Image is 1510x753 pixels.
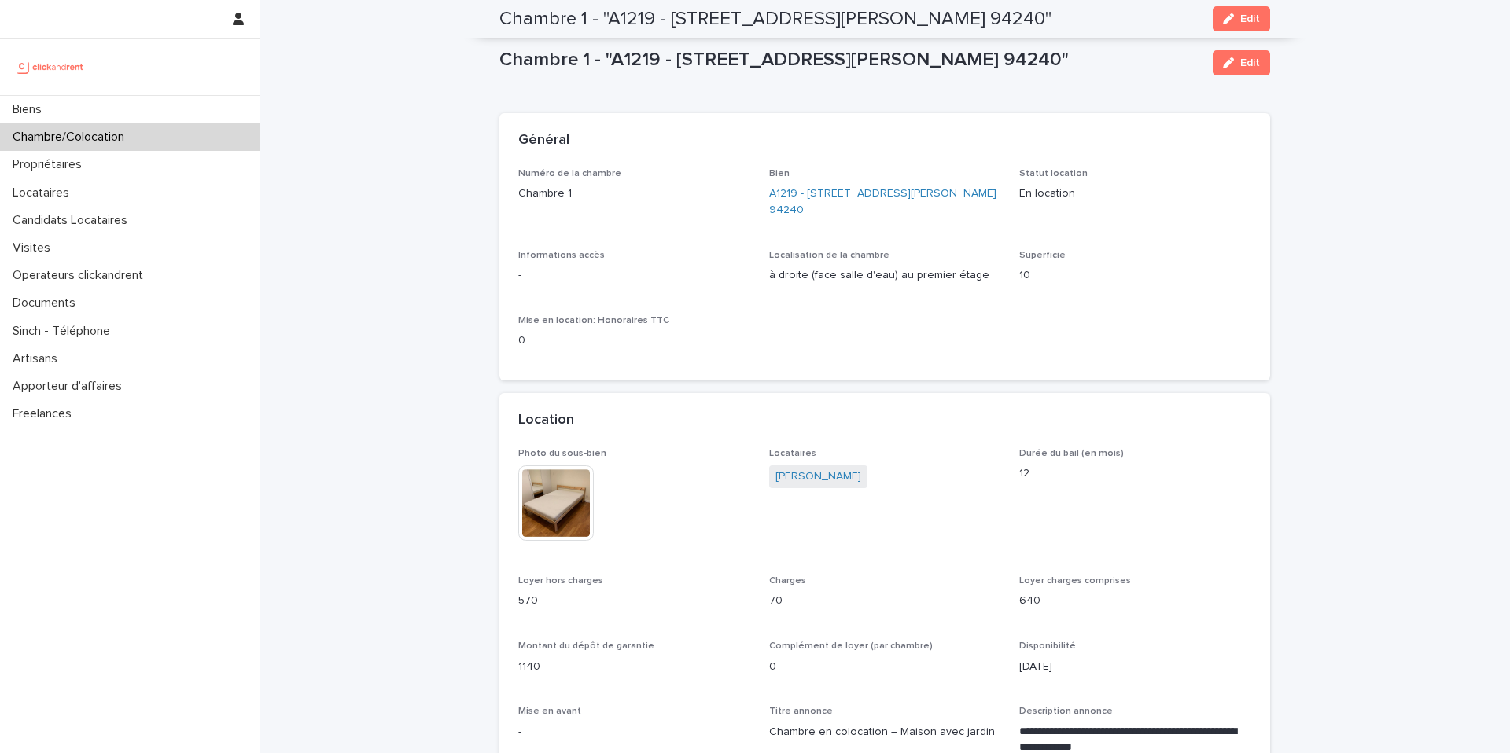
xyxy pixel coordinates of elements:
[1213,6,1270,31] button: Edit
[6,241,63,255] p: Visites
[6,213,140,228] p: Candidats Locataires
[769,707,833,716] span: Titre annonce
[518,316,669,325] span: Mise en location: Honoraires TTC
[769,267,1001,284] p: à droite (face salle d'eau) au premier étage
[1240,13,1260,24] span: Edit
[6,324,123,339] p: Sinch - Téléphone
[769,593,1001,609] p: 70
[518,576,603,586] span: Loyer hors charges
[13,51,89,83] img: UCB0brd3T0yccxBKYDjQ
[6,102,54,117] p: Biens
[6,406,84,421] p: Freelances
[518,267,750,284] p: -
[1240,57,1260,68] span: Edit
[6,130,137,145] p: Chambre/Colocation
[518,132,569,149] h2: Général
[518,724,750,740] p: -
[518,707,581,716] span: Mise en avant
[1019,593,1251,609] p: 640
[769,576,806,586] span: Charges
[518,169,621,178] span: Numéro de la chambre
[769,251,889,260] span: Localisation de la chambre
[1019,465,1251,482] p: 12
[1213,50,1270,75] button: Edit
[1019,576,1131,586] span: Loyer charges comprises
[518,641,654,651] span: Montant du dépôt de garantie
[1019,169,1088,178] span: Statut location
[518,412,574,429] h2: Location
[1019,185,1251,202] p: En location
[1019,251,1066,260] span: Superficie
[769,724,1001,740] p: Chambre en colocation – Maison avec jardin
[499,8,1051,31] h2: Chambre 1 - "A1219 - [STREET_ADDRESS][PERSON_NAME] 94240"
[6,157,94,172] p: Propriétaires
[518,185,750,202] p: Chambre 1
[499,49,1200,72] p: Chambre 1 - "A1219 - [STREET_ADDRESS][PERSON_NAME] 94240"
[6,185,82,200] p: Locataires
[518,251,605,260] span: Informations accès
[6,296,88,310] p: Documents
[769,449,816,458] span: Locataires
[1019,707,1113,716] span: Description annonce
[769,641,933,651] span: Complément de loyer (par chambre)
[6,379,134,394] p: Apporteur d'affaires
[518,593,750,609] p: 570
[1019,267,1251,284] p: 10
[769,659,1001,675] p: 0
[769,185,1001,219] a: A1219 - [STREET_ADDRESS][PERSON_NAME] 94240
[518,449,606,458] span: Photo du sous-bien
[6,351,70,366] p: Artisans
[6,268,156,283] p: Operateurs clickandrent
[775,468,861,485] a: [PERSON_NAME]
[769,169,790,178] span: Bien
[518,659,750,675] p: 1140
[518,332,750,349] p: 0
[1019,641,1076,651] span: Disponibilité
[1019,659,1251,675] p: [DATE]
[1019,449,1124,458] span: Durée du bail (en mois)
